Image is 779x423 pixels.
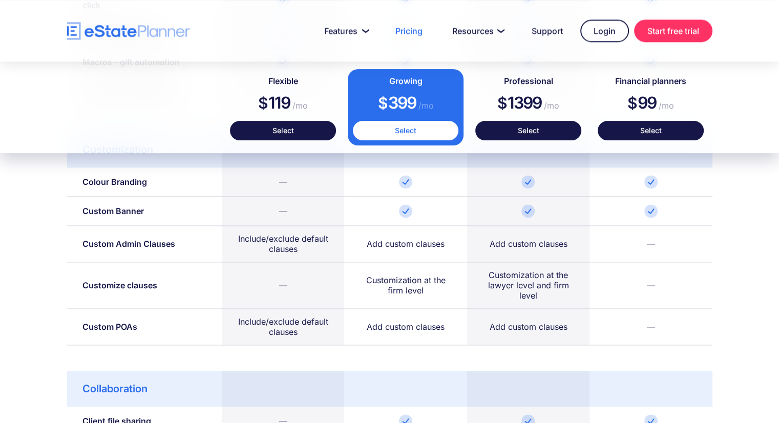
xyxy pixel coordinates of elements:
span: $ [497,94,508,112]
h4: Growing [353,74,459,88]
a: home [67,22,190,40]
a: Support [519,20,575,41]
span: /mo [416,100,434,111]
div: 99 [598,88,704,121]
span: $ [378,94,388,112]
a: Resources [440,20,514,41]
h4: Financial planners [598,74,704,88]
div: Include/exclude default clauses [237,316,329,337]
div: 119 [230,88,336,121]
div: Add custom clauses [367,239,445,249]
div: — [279,280,287,290]
div: Collaboration [82,384,148,394]
span: /mo [656,100,674,111]
div: Customize clauses [82,280,157,290]
div: Custom Admin Clauses [82,239,175,249]
div: Customization at the firm level [360,275,451,295]
a: Features [312,20,378,41]
h4: Professional [475,74,581,88]
a: Login [580,19,629,42]
h4: Flexible [230,74,336,88]
div: Colour Branding [82,177,147,187]
a: Select [475,121,581,140]
div: Add custom clauses [489,322,567,332]
div: Customization at the lawyer level and firm level [482,270,574,301]
div: — [279,177,287,187]
div: — [647,280,655,290]
a: Select [353,121,459,140]
a: Start free trial [634,19,712,42]
div: Include/exclude default clauses [237,234,329,254]
div: Add custom clauses [367,322,445,332]
a: Select [598,121,704,140]
span: $ [258,94,268,112]
span: $ [627,94,638,112]
div: — [647,322,655,332]
a: Pricing [383,20,435,41]
div: — [647,239,655,249]
div: 399 [353,88,459,121]
div: — [279,206,287,216]
div: Customization [82,144,153,155]
div: 1399 [475,88,581,121]
div: Custom Banner [82,206,144,216]
a: Select [230,121,336,140]
span: /mo [290,100,308,111]
span: /mo [541,100,559,111]
div: Add custom clauses [489,239,567,249]
div: Custom POAs [82,322,137,332]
